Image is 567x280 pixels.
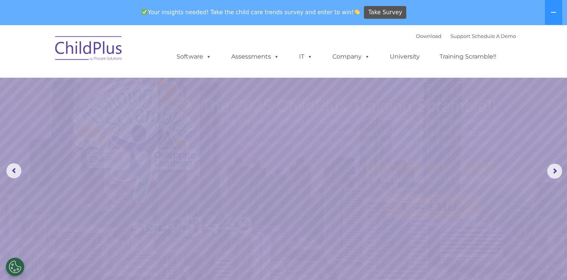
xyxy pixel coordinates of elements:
[325,49,377,64] a: Company
[139,5,363,20] span: Your insights needed! Take the child care trends survey and enter to win!
[104,80,136,86] span: Phone number
[104,50,127,55] span: Last name
[445,199,567,280] iframe: Chat Widget
[472,33,516,39] a: Schedule A Demo
[142,9,147,15] img: ✅
[450,33,470,39] a: Support
[292,49,320,64] a: IT
[224,49,287,64] a: Assessments
[6,257,24,276] button: Cookies Settings
[368,6,402,19] span: Take Survey
[416,33,441,39] a: Download
[432,49,504,64] a: Training Scramble!!
[354,9,360,15] img: 👏
[364,6,406,19] a: Take Survey
[416,33,516,39] font: |
[51,31,126,68] img: ChildPlus by Procare Solutions
[385,194,480,219] a: Learn More
[169,49,219,64] a: Software
[382,49,427,64] a: University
